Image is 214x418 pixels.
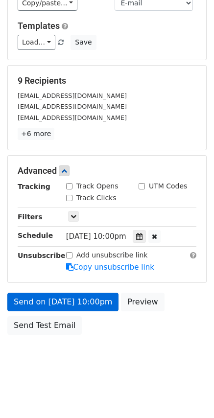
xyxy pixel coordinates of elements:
strong: Schedule [18,232,53,239]
span: [DATE] 10:00pm [66,232,126,241]
label: UTM Codes [149,181,187,191]
strong: Unsubscribe [18,252,66,259]
strong: Filters [18,213,43,221]
strong: Tracking [18,183,50,190]
label: Track Opens [76,181,119,191]
div: 聊天小组件 [165,371,214,418]
iframe: Chat Widget [165,371,214,418]
label: Add unsubscribe link [76,250,148,260]
button: Save [71,35,96,50]
a: +6 more [18,128,54,140]
a: Templates [18,21,60,31]
a: Send on [DATE] 10:00pm [7,293,119,311]
small: [EMAIL_ADDRESS][DOMAIN_NAME] [18,114,127,121]
small: [EMAIL_ADDRESS][DOMAIN_NAME] [18,103,127,110]
a: Send Test Email [7,316,82,335]
a: Copy unsubscribe link [66,263,154,272]
a: Load... [18,35,55,50]
small: [EMAIL_ADDRESS][DOMAIN_NAME] [18,92,127,99]
a: Preview [121,293,164,311]
label: Track Clicks [76,193,117,203]
h5: 9 Recipients [18,75,196,86]
h5: Advanced [18,165,196,176]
